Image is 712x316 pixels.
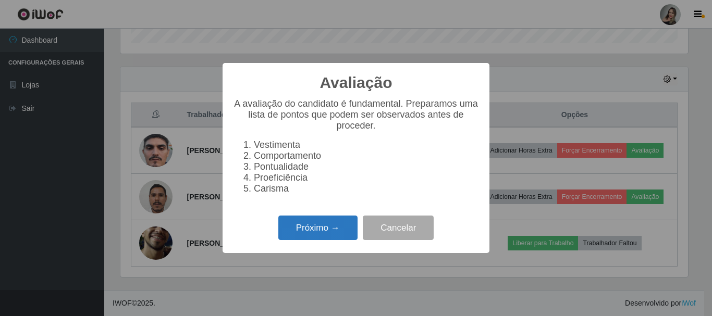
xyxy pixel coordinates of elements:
li: Comportamento [254,150,479,161]
button: Cancelar [363,216,434,240]
h2: Avaliação [320,73,392,92]
li: Carisma [254,183,479,194]
li: Pontualidade [254,161,479,172]
li: Proeficiência [254,172,479,183]
p: A avaliação do candidato é fundamental. Preparamos uma lista de pontos que podem ser observados a... [233,98,479,131]
li: Vestimenta [254,140,479,150]
button: Próximo → [278,216,358,240]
